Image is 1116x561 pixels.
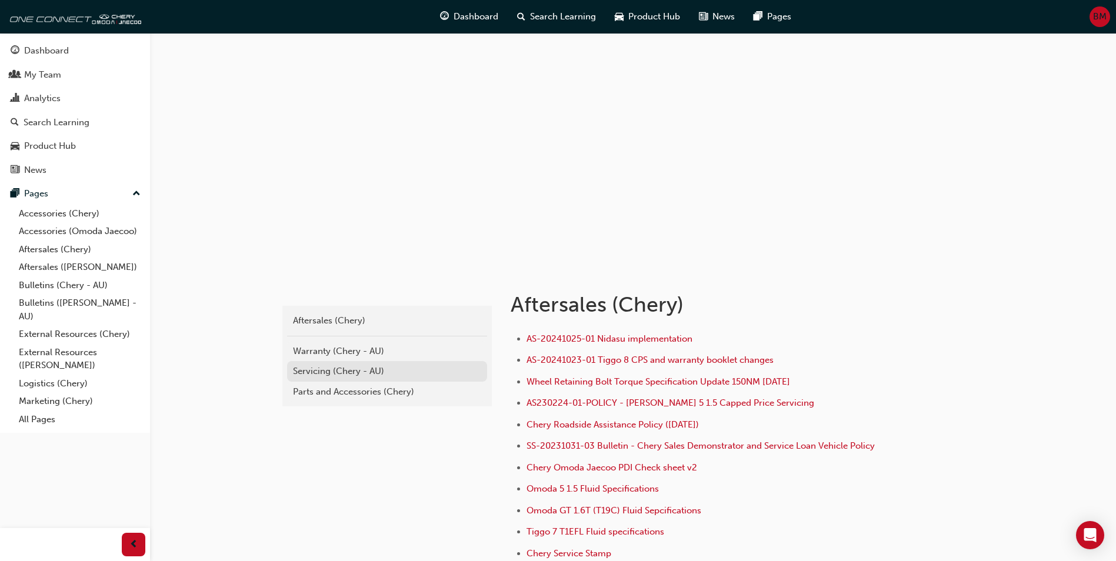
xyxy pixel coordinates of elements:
span: people-icon [11,70,19,81]
button: Pages [5,183,145,205]
button: BM [1090,6,1110,27]
div: Analytics [24,92,61,105]
span: BM [1093,10,1107,24]
span: chart-icon [11,93,19,104]
a: Omoda GT 1.6T (T19C) Fluid Sepcifications [527,505,701,516]
a: Marketing (Chery) [14,392,145,410]
button: DashboardMy TeamAnalyticsSearch LearningProduct HubNews [5,38,145,183]
div: Product Hub [24,139,76,153]
span: News [712,10,735,24]
div: Search Learning [24,116,89,129]
span: car-icon [615,9,624,24]
a: Wheel Retaining Bolt Torque Specification Update 150NM [DATE] [527,376,790,387]
a: search-iconSearch Learning [508,5,605,29]
div: Parts and Accessories (Chery) [293,385,481,399]
span: pages-icon [754,9,762,24]
a: Omoda 5 1.5 Fluid Specifications [527,483,659,494]
img: oneconnect [6,5,141,28]
div: Aftersales (Chery) [293,314,481,328]
a: Accessories (Chery) [14,205,145,223]
a: AS-20241023-01 Tiggo 8 CPS and warranty booklet changes [527,355,774,365]
a: Analytics [5,88,145,109]
a: Aftersales ([PERSON_NAME]) [14,258,145,276]
span: search-icon [517,9,525,24]
span: pages-icon [11,189,19,199]
a: Search Learning [5,112,145,133]
div: Servicing (Chery - AU) [293,365,481,378]
a: AS230224-01-POLICY - [PERSON_NAME] 5 1.5 Capped Price Servicing [527,398,814,408]
a: All Pages [14,410,145,429]
span: prev-icon [129,537,138,552]
a: News [5,159,145,181]
a: Tiggo 7 T1EFL Fluid specifications [527,526,664,537]
span: car-icon [11,141,19,152]
a: Chery Omoda Jaecoo PDI Check sheet v2 [527,462,697,473]
a: Aftersales (Chery) [14,241,145,259]
a: Chery Roadside Assistance Policy ([DATE]) [527,419,699,430]
span: guage-icon [11,46,19,56]
a: Bulletins ([PERSON_NAME] - AU) [14,294,145,325]
div: News [24,163,46,177]
span: search-icon [11,118,19,128]
span: news-icon [11,165,19,176]
a: My Team [5,64,145,86]
span: up-icon [132,186,141,202]
a: Warranty (Chery - AU) [287,341,487,362]
a: pages-iconPages [744,5,801,29]
a: news-iconNews [689,5,744,29]
a: Product Hub [5,135,145,157]
a: Dashboard [5,40,145,62]
a: External Resources ([PERSON_NAME]) [14,343,145,375]
a: Parts and Accessories (Chery) [287,382,487,402]
div: Pages [24,187,48,201]
span: Search Learning [530,10,596,24]
span: Pages [767,10,791,24]
a: Servicing (Chery - AU) [287,361,487,382]
a: SS-20231031-03 Bulletin - Chery Sales Demonstrator and Service Loan Vehicle Policy [527,440,875,451]
a: External Resources (Chery) [14,325,145,343]
div: Open Intercom Messenger [1076,521,1104,549]
span: guage-icon [440,9,449,24]
a: car-iconProduct Hub [605,5,689,29]
span: Product Hub [628,10,680,24]
span: news-icon [699,9,708,24]
a: Bulletins (Chery - AU) [14,276,145,295]
a: Chery Service Stamp [527,548,611,559]
span: Dashboard [454,10,498,24]
a: AS-20241025-01 Nidasu implementation [527,333,692,344]
a: guage-iconDashboard [431,5,508,29]
a: Accessories (Omoda Jaecoo) [14,222,145,241]
div: My Team [24,68,61,82]
a: Aftersales (Chery) [287,310,487,331]
div: Warranty (Chery - AU) [293,345,481,358]
h1: Aftersales (Chery) [511,292,897,318]
a: Logistics (Chery) [14,375,145,393]
div: Dashboard [24,44,69,58]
